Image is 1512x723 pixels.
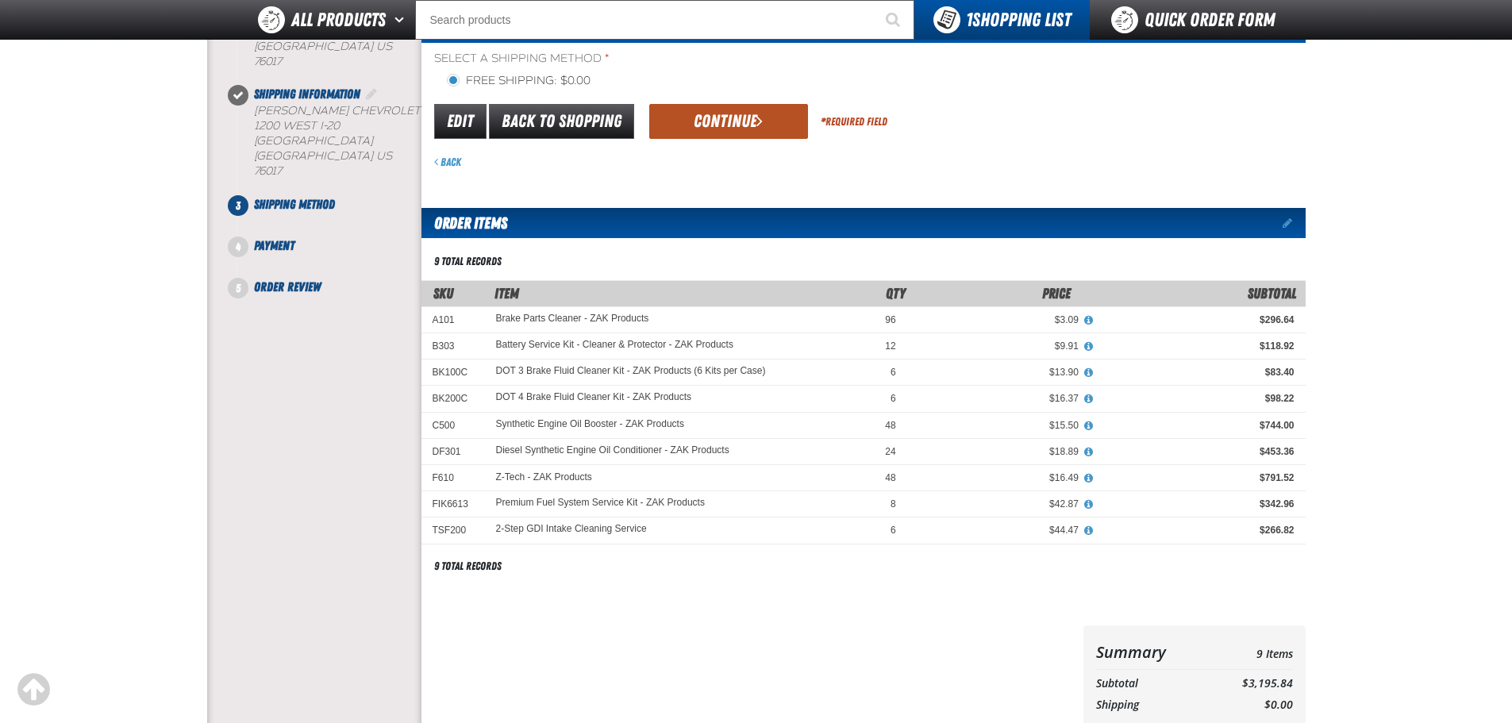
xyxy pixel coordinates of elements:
[918,471,1079,484] div: $16.49
[421,333,485,360] td: B303
[918,392,1079,405] div: $16.37
[254,40,373,53] span: [GEOGRAPHIC_DATA]
[1101,471,1295,484] div: $791.52
[918,366,1079,379] div: $13.90
[496,419,684,430] a: Synthetic Engine Oil Booster - ZAK Products
[254,55,282,68] bdo: 76017
[1079,498,1099,512] button: View All Prices for Premium Fuel System Service Kit - ZAK Products
[885,314,895,325] span: 96
[254,164,282,178] bdo: 76017
[1079,524,1099,538] button: View All Prices for 2-Step GDI Intake Cleaning Service
[1079,313,1099,328] button: View All Prices for Brake Parts Cleaner - ZAK Products
[254,197,335,212] span: Shipping Method
[421,208,507,238] h2: Order Items
[918,313,1079,326] div: $3.09
[447,74,591,89] label: Free Shipping: $0.00
[1096,673,1199,694] th: Subtotal
[1101,498,1295,510] div: $342.96
[918,445,1079,458] div: $18.89
[238,237,421,278] li: Payment. Step 4 of 5. Not Completed
[421,412,485,438] td: C500
[494,285,519,302] span: Item
[228,278,248,298] span: 5
[254,149,373,163] span: [GEOGRAPHIC_DATA]
[238,278,421,297] li: Order Review. Step 5 of 5. Not Completed
[1079,471,1099,486] button: View All Prices for Z-Tech - ZAK Products
[447,74,460,87] input: Free Shipping: $0.00
[496,366,766,377] a: DOT 3 Brake Fluid Cleaner Kit - ZAK Products (6 Kits per Case)
[254,87,360,102] span: Shipping Information
[918,340,1079,352] div: $9.91
[885,446,895,457] span: 24
[496,498,705,509] a: Premium Fuel System Service Kit - ZAK Products
[1101,445,1295,458] div: $453.36
[918,498,1079,510] div: $42.87
[1101,392,1295,405] div: $98.22
[966,9,972,31] strong: 1
[254,134,373,148] span: [GEOGRAPHIC_DATA]
[1198,673,1292,694] td: $3,195.84
[496,340,733,351] a: Battery Service Kit - Cleaner & Protector - ZAK Products
[1283,217,1306,229] a: Edit items
[434,559,502,574] div: 9 total records
[496,471,592,483] a: Z-Tech - ZAK Products
[885,472,895,483] span: 48
[1101,419,1295,432] div: $744.00
[885,420,895,431] span: 48
[1198,694,1292,716] td: $0.00
[891,525,896,536] span: 6
[254,238,294,253] span: Payment
[376,40,392,53] span: US
[1096,638,1199,666] th: Summary
[434,104,487,139] a: Edit
[238,195,421,237] li: Shipping Method. Step 3 of 5. Not Completed
[1101,366,1295,379] div: $83.40
[886,285,906,302] span: Qty
[1096,694,1199,716] th: Shipping
[1198,638,1292,666] td: 9 Items
[918,524,1079,536] div: $44.47
[1248,285,1296,302] span: Subtotal
[291,6,386,34] span: All Products
[496,313,649,325] a: Brake Parts Cleaner - ZAK Products
[254,279,321,294] span: Order Review
[1101,524,1295,536] div: $266.82
[238,85,421,194] li: Shipping Information. Step 2 of 5. Completed
[1042,285,1071,302] span: Price
[434,254,502,269] div: 9 total records
[434,52,1306,67] span: Select a Shipping Method
[421,360,485,386] td: BK100C
[1079,392,1099,406] button: View All Prices for DOT 4 Brake Fluid Cleaner Kit - ZAK Products
[496,392,692,403] a: DOT 4 Brake Fluid Cleaner Kit - ZAK Products
[821,114,887,129] div: Required Field
[649,104,808,139] button: Continue
[421,306,485,333] td: A101
[1101,340,1295,352] div: $118.92
[496,445,729,456] a: Diesel Synthetic Engine Oil Conditioner - ZAK Products
[16,672,51,707] div: Scroll to the top
[228,195,248,216] span: 3
[254,104,421,117] span: [PERSON_NAME] Chevrolet
[421,491,485,517] td: FIK6613
[1079,445,1099,460] button: View All Prices for Diesel Synthetic Engine Oil Conditioner - ZAK Products
[496,524,647,535] a: 2-Step GDI Intake Cleaning Service
[891,393,896,404] span: 6
[421,386,485,412] td: BK200C
[434,156,461,168] a: Back
[228,237,248,257] span: 4
[421,464,485,490] td: F610
[1101,313,1295,326] div: $296.64
[918,419,1079,432] div: $15.50
[885,340,895,352] span: 12
[1079,419,1099,433] button: View All Prices for Synthetic Engine Oil Booster - ZAK Products
[254,119,340,133] span: 1200 West I-20
[489,104,634,139] a: Back to Shopping
[891,367,896,378] span: 6
[966,9,1071,31] span: Shopping List
[421,517,485,544] td: TSF200
[433,285,453,302] a: SKU
[891,498,896,510] span: 8
[1079,366,1099,380] button: View All Prices for DOT 3 Brake Fluid Cleaner Kit - ZAK Products (6 Kits per Case)
[421,438,485,464] td: DF301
